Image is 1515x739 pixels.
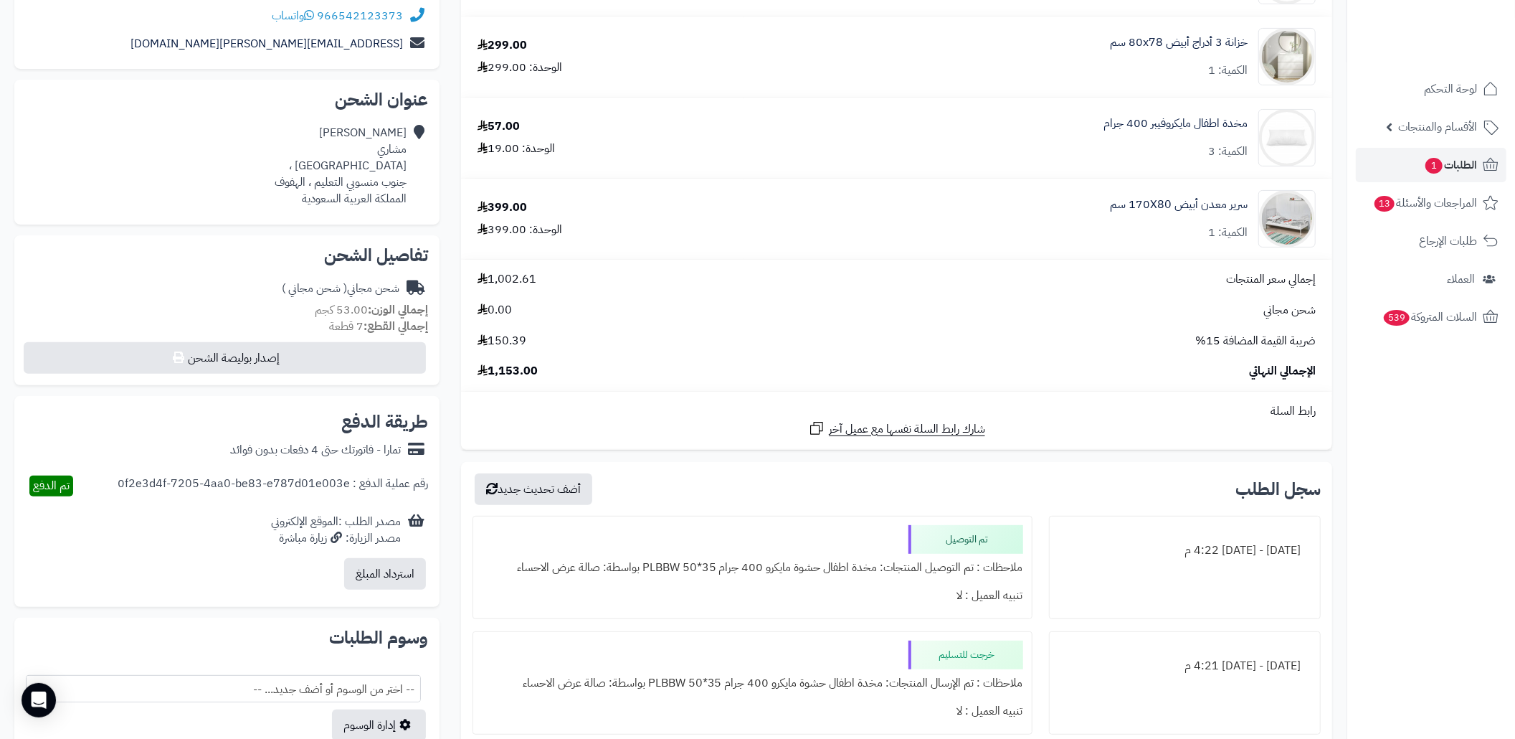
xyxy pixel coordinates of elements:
[26,629,428,646] h2: وسوم الطلبات
[329,318,428,335] small: 7 قطعة
[26,675,421,702] span: -- اختر من الوسوم أو أضف جديد... --
[1356,224,1506,258] a: طلبات الإرجاع
[908,641,1023,669] div: خرجت للتسليم
[24,342,426,374] button: إصدار بوليصة الشحن
[1259,190,1315,248] img: 1748517520-1-90x90.jpg
[1226,271,1316,288] span: إجمالي سعر المنتجات
[271,530,401,547] div: مصدر الزيارة: زيارة مباشرة
[1356,186,1506,220] a: المراجعات والأسئلة13
[478,302,512,319] span: 0.00
[1373,193,1477,213] span: المراجعات والأسئلة
[475,474,592,505] button: أضف تحديث جديد
[1058,537,1311,565] div: [DATE] - [DATE] 4:22 م
[275,125,407,207] div: [PERSON_NAME] مشاري [GEOGRAPHIC_DATA] ، جنوب منسوبي التعليم ، الهفوف المملكة العربية السعودية
[368,301,428,319] strong: إجمالي الوزن:
[482,697,1023,725] div: تنبيه العميل : لا
[478,363,538,380] span: 1,153.00
[317,7,403,24] a: 966542123373
[478,333,526,349] span: 150.39
[1208,143,1248,160] div: الكمية: 3
[271,514,401,547] div: مصدر الطلب :الموقع الإلكتروني
[26,247,428,264] h2: تفاصيل الشحن
[118,476,428,496] div: رقم عملية الدفع : 0f2e3d4f-7205-4aa0-be83-e787d01e003e
[27,676,420,703] span: -- اختر من الوسوم أو أضف جديد... --
[26,91,428,108] h2: عنوان الشحن
[341,413,428,430] h2: طريقة الدفع
[33,477,70,494] span: تم الدفع
[1398,117,1477,137] span: الأقسام والمنتجات
[130,35,403,52] a: [EMAIL_ADDRESS][PERSON_NAME][DOMAIN_NAME]
[478,60,562,76] div: الوحدة: 299.00
[1259,109,1315,166] img: 1728486839-220106010210-90x90.jpg
[1356,72,1506,106] a: لوحة التحكم
[478,37,527,54] div: 299.00
[282,281,399,297] div: شحن مجاني
[1419,231,1477,251] span: طلبات الإرجاع
[1425,158,1443,174] span: 1
[22,683,56,717] div: Open Intercom Messenger
[1356,300,1506,334] a: السلات المتروكة539
[1384,310,1410,326] span: 539
[1263,302,1316,319] span: شحن مجاني
[1235,481,1321,498] h3: سجل الطلب
[1208,62,1248,79] div: الكمية: 1
[272,7,314,24] a: واتساب
[1382,307,1477,327] span: السلات المتروكة
[478,271,536,288] span: 1,002.61
[1110,34,1248,51] a: خزانة 3 أدراج أبيض ‎80x78 سم‏
[1103,116,1248,132] a: مخدة اطفال مايكروفيبر 400 جرام
[478,118,520,135] div: 57.00
[478,141,555,157] div: الوحدة: 19.00
[1424,79,1477,99] span: لوحة التحكم
[1356,262,1506,296] a: العملاء
[344,558,426,590] button: استرداد المبلغ
[1424,155,1477,175] span: الطلبات
[478,199,527,216] div: 399.00
[829,421,985,438] span: شارك رابط السلة نفسها مع عميل آخر
[1447,269,1475,289] span: العملاء
[230,442,401,458] div: تمارا - فاتورتك حتى 4 دفعات بدون فوائد
[478,222,562,238] div: الوحدة: 399.00
[908,525,1023,554] div: تم التوصيل
[1249,363,1316,380] span: الإجمالي النهائي
[364,318,428,335] strong: إجمالي القطع:
[315,301,428,319] small: 53.00 كجم
[1208,225,1248,241] div: الكمية: 1
[482,669,1023,697] div: ملاحظات : تم الإرسال المنتجات: مخدة اطفال حشوة مايكرو 400 جرام PLBBW 50*35 بواسطة: صالة عرض الاحساء
[1356,148,1506,182] a: الطلبات1
[282,280,347,297] span: ( شحن مجاني )
[482,554,1023,582] div: ملاحظات : تم التوصيل المنتجات: مخدة اطفال حشوة مايكرو 400 جرام PLBBW 50*35 بواسطة: صالة عرض الاحساء
[482,582,1023,610] div: تنبيه العميل : لا
[467,403,1326,420] div: رابط السلة
[1417,11,1501,41] img: logo-2.png
[1374,196,1395,212] span: 13
[1058,652,1311,680] div: [DATE] - [DATE] 4:21 م
[1195,333,1316,349] span: ضريبة القيمة المضافة 15%
[1259,28,1315,85] img: 1747726412-1722524118422-1707225732053-1702539019812-884456456456-90x90.jpg
[808,420,985,438] a: شارك رابط السلة نفسها مع عميل آخر
[1110,197,1248,213] a: سرير معدن أبيض 170X80 سم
